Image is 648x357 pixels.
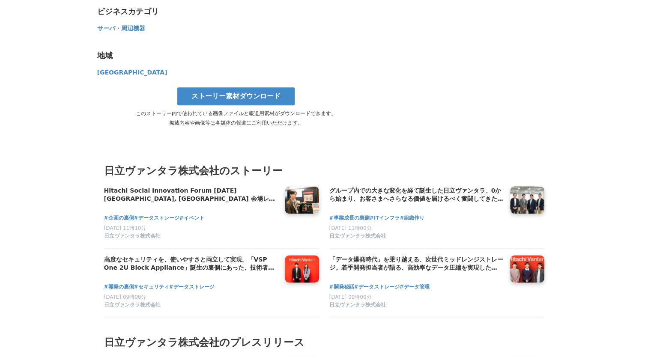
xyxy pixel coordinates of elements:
span: [DATE] 11時10分 [104,225,146,231]
h2: 日立ヴァンタラ株式会社のプレスリリース [104,334,544,351]
a: ストーリー素材ダウンロード [177,87,295,105]
a: グループ内での大きな変化を経て誕生した日立ヴァンタラ。0から始まり、お客さまへさらなる価値を届けるべく奮闘してきた営業部の軌跡。 [329,186,503,204]
a: 日立ヴァンタラ株式会社 [104,232,278,241]
a: #セキュリティ [134,283,169,291]
span: 日立ヴァンタラ株式会社 [104,301,161,309]
p: このストーリー内で使われている画像ファイルと報道用素材がダウンロードできます。 掲載内容や画像等は各媒体の報道にご利用いただけます。 [97,109,375,128]
a: #データストレージ [354,283,400,291]
a: 日立ヴァンタラ株式会社 [329,301,503,310]
span: [DATE] 09時00分 [104,294,146,300]
a: サーバ・周辺機器 [97,27,145,31]
span: サーバ・周辺機器 [97,25,145,32]
h3: 日立ヴァンタラ株式会社のストーリー [104,163,544,179]
div: 地域 [97,51,371,61]
a: #データ管理 [400,283,430,291]
span: [GEOGRAPHIC_DATA] [97,69,167,76]
span: [DATE] 09時00分 [329,294,372,300]
a: [GEOGRAPHIC_DATA] [97,71,167,75]
a: #ITインフラ [370,214,400,222]
span: 日立ヴァンタラ株式会社 [104,232,161,240]
a: #イベント [179,214,204,222]
span: 日立ヴァンタラ株式会社 [329,232,386,240]
a: 日立ヴァンタラ株式会社 [104,301,278,310]
a: #企画の裏側 [104,214,134,222]
a: 日立ヴァンタラ株式会社 [329,232,503,241]
a: #データストレージ [134,214,179,222]
a: #組織作り [400,214,424,222]
span: 日立ヴァンタラ株式会社 [329,301,386,309]
span: [DATE] 11時00分 [329,225,372,231]
a: #事業成長の裏側 [329,214,370,222]
a: #データストレージ [169,283,215,291]
a: #開発秘話 [329,283,354,291]
div: ビジネスカテゴリ [97,6,371,17]
a: 「データ爆発時代」を乗り越える、次世代ミッドレンジストレージ。若手開発担当者が語る、高効率なデータ圧縮を実現した「VSP One 2U Block Appliance」誕生の裏側。 [329,255,503,273]
a: #開発の裏側 [104,283,134,291]
a: Hitachi Social Innovation Forum [DATE] [GEOGRAPHIC_DATA], [GEOGRAPHIC_DATA] 会場レポート＆展示紹介 [104,186,278,204]
a: 高度なセキュリティを、使いやすさと両立して実現。「VSP One 2U Block Appliance」誕生の裏側にあった、技術者の狙いと奮闘。 [104,255,278,273]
